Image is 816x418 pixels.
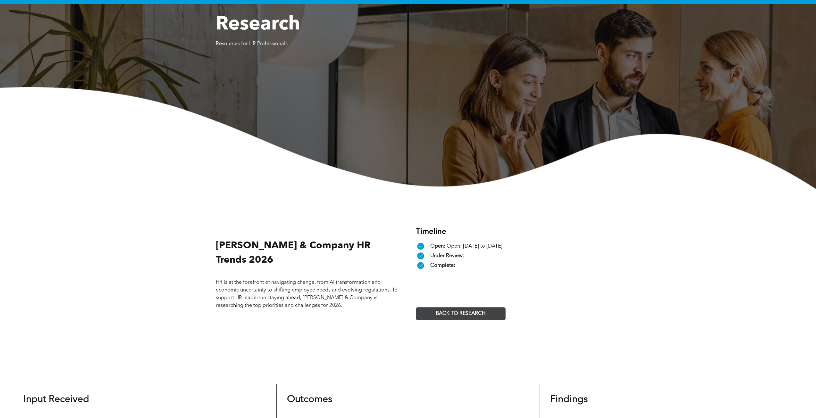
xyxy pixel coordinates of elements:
[216,241,371,265] span: [PERSON_NAME] & Company HR Trends 2026
[216,280,398,308] span: HR is at the forefront of navigating change, from AI transformation and economic uncertainty to s...
[416,228,446,236] span: Timeline
[23,395,89,404] span: Input Received
[416,307,506,320] a: BACK TO RESEARCH
[433,307,488,320] span: BACK TO RESEARCH
[216,15,300,34] span: Research
[447,244,502,249] span: Open: [DATE] to [DATE]
[287,395,332,404] span: Outcomes
[550,395,588,404] span: Findings
[430,244,445,249] span: Open:
[430,263,455,268] span: Complete:
[430,253,464,258] span: Under Review:
[216,41,288,46] span: Resources for HR Professionals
